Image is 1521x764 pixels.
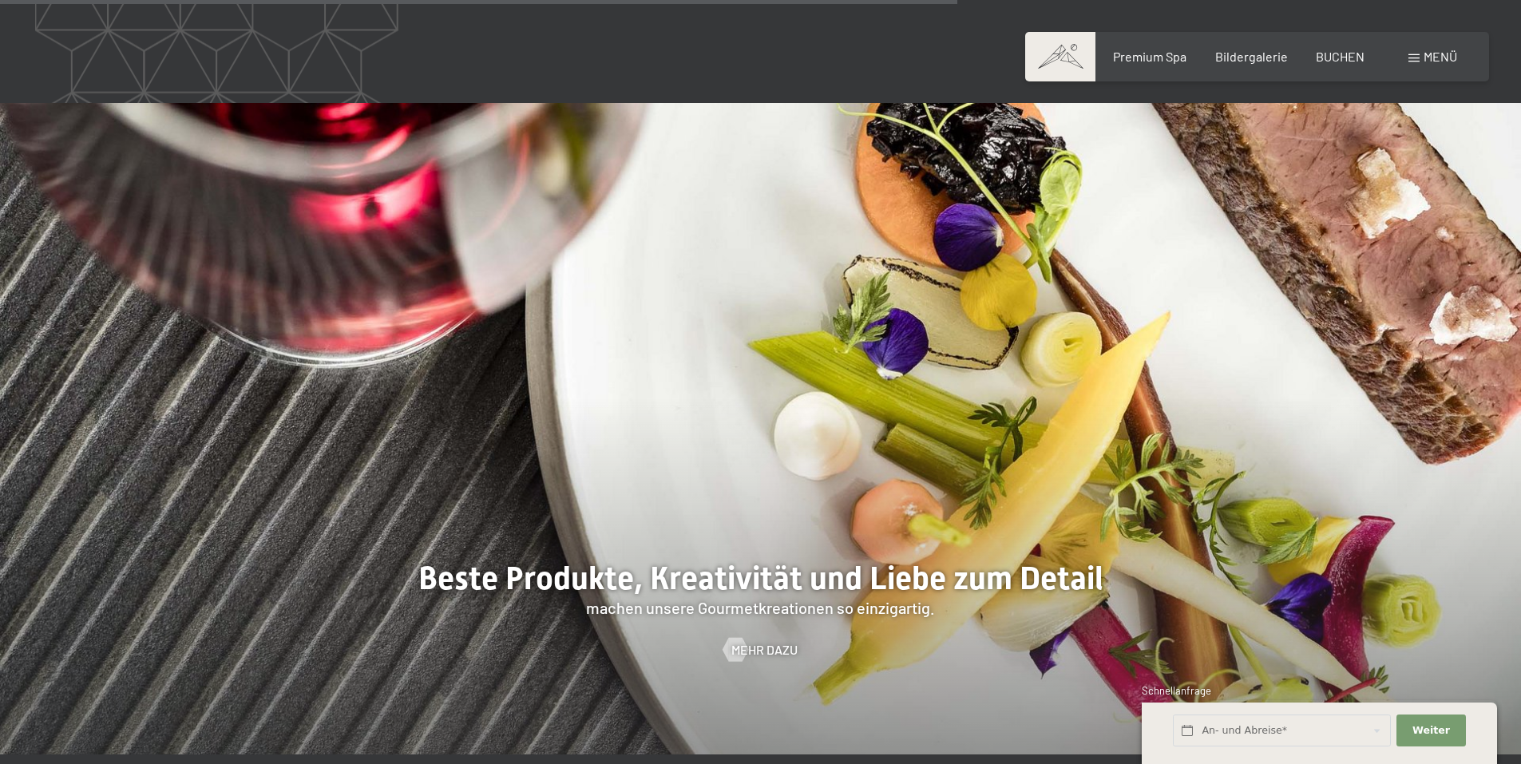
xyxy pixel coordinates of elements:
span: Menü [1424,49,1457,64]
span: 1 [1140,725,1144,738]
a: Bildergalerie [1215,49,1288,64]
span: Einwilligung Marketing* [608,421,739,437]
a: Premium Spa [1113,49,1186,64]
span: Mehr dazu [731,641,798,659]
a: BUCHEN [1316,49,1365,64]
span: Schnellanfrage [1142,684,1211,697]
button: Weiter [1396,715,1465,747]
span: Weiter [1412,723,1450,738]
